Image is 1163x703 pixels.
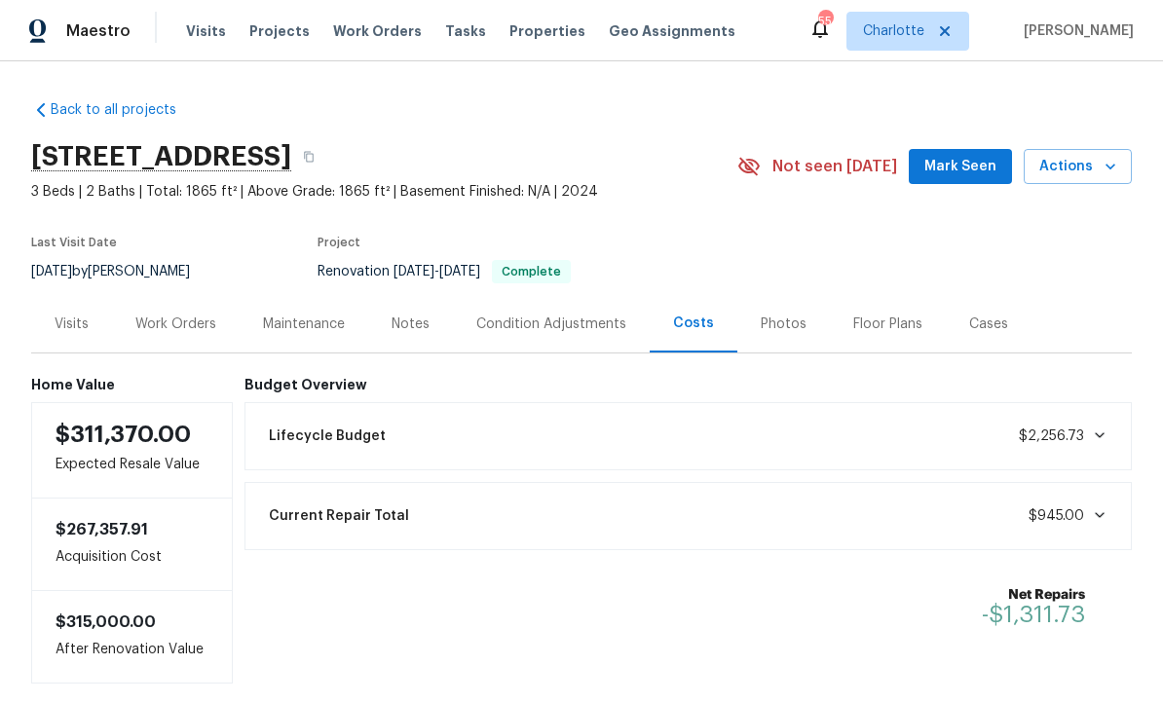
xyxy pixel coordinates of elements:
button: Actions [1024,149,1132,185]
span: $267,357.91 [56,522,148,537]
div: Cases [969,314,1008,334]
div: After Renovation Value [31,590,233,684]
span: $945.00 [1029,509,1084,523]
div: Photos [761,314,807,334]
span: Projects [249,21,310,41]
span: - [394,265,480,278]
span: Mark Seen [924,155,996,179]
span: Renovation [318,265,571,278]
span: Properties [509,21,585,41]
div: by [PERSON_NAME] [31,260,213,283]
span: Lifecycle Budget [269,426,386,446]
span: [DATE] [439,265,480,278]
span: Geo Assignments [609,21,735,41]
span: Charlotte [863,21,924,41]
span: Work Orders [333,21,422,41]
span: [DATE] [394,265,434,278]
div: Visits [55,314,89,334]
span: Project [318,237,360,248]
span: Complete [494,266,569,277]
span: -$1,311.73 [982,603,1085,626]
div: 55 [818,12,832,31]
span: Actions [1039,155,1116,179]
span: Tasks [445,24,486,38]
span: Last Visit Date [31,237,117,248]
span: $311,370.00 [56,423,191,446]
div: Work Orders [135,314,216,334]
span: [DATE] [31,265,72,278]
div: Notes [392,314,430,334]
h6: Budget Overview [244,377,1133,392]
span: 3 Beds | 2 Baths | Total: 1865 ft² | Above Grade: 1865 ft² | Basement Finished: N/A | 2024 [31,182,737,202]
b: Net Repairs [982,585,1085,605]
button: Mark Seen [909,149,1012,185]
a: Back to all projects [31,100,218,120]
div: Costs [673,314,714,333]
div: Expected Resale Value [31,402,233,499]
button: Copy Address [291,139,326,174]
div: Floor Plans [853,314,922,334]
div: Condition Adjustments [476,314,626,334]
span: Maestro [66,21,131,41]
span: $2,256.73 [1019,429,1084,443]
h6: Home Value [31,377,233,392]
span: $315,000.00 [56,614,156,630]
div: Maintenance [263,314,345,334]
div: Acquisition Cost [31,499,233,590]
span: Visits [186,21,226,41]
span: Current Repair Total [269,506,409,526]
span: [PERSON_NAME] [1016,21,1134,41]
span: Not seen [DATE] [772,157,897,176]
